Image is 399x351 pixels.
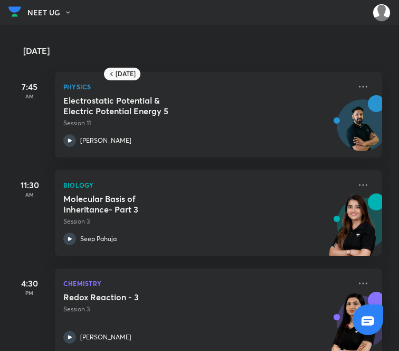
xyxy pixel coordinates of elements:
[8,179,51,191] h5: 11:30
[8,290,51,296] p: PM
[8,277,51,290] h5: 4:30
[373,4,391,22] img: Amisha Rani
[63,292,195,302] h5: Redox Reaction - 3
[27,5,78,21] button: NEET UG
[80,136,131,145] p: [PERSON_NAME]
[116,70,136,78] h6: [DATE]
[63,95,195,116] h5: Electrostatic Potential & Electric Potential Energy 5
[8,93,51,99] p: AM
[80,332,131,342] p: [PERSON_NAME]
[8,80,51,93] h5: 7:45
[63,217,350,226] p: Session 3
[8,191,51,198] p: AM
[63,179,350,191] p: Biology
[8,4,21,20] img: Company Logo
[63,277,350,290] p: Chemistry
[80,234,117,244] p: Seep Pahuja
[63,118,350,128] p: Session 11
[63,80,350,93] p: Physics
[23,47,393,55] h4: [DATE]
[8,4,21,22] a: Company Logo
[324,193,382,266] img: unacademy
[63,193,195,215] h5: Molecular Basis of Inheritance- Part 3
[63,304,350,314] p: Session 3
[337,105,388,156] img: Avatar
